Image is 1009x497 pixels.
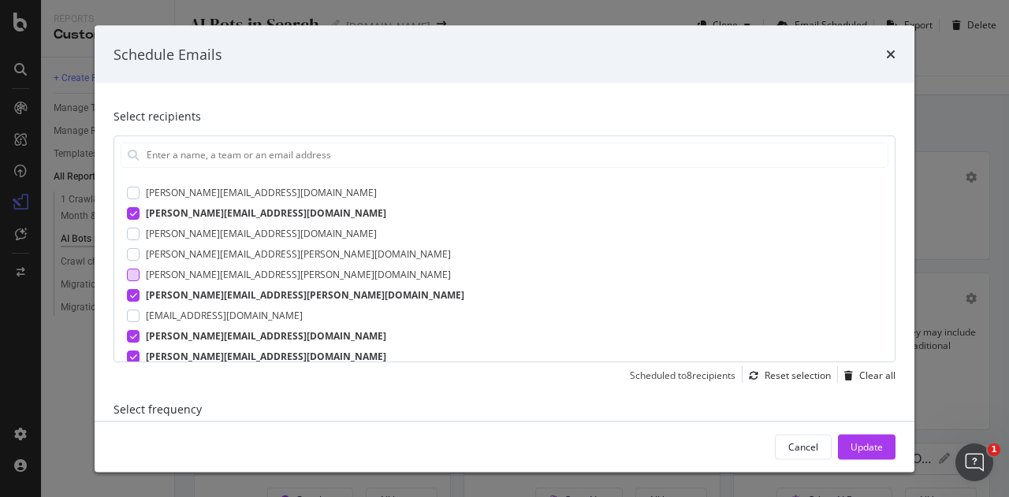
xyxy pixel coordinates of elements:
div: Update [851,440,883,453]
iframe: Intercom live chat [955,443,993,481]
div: Schedule Emails [114,44,222,65]
span: 1 [988,443,1000,456]
div: Cancel [788,440,818,453]
div: [EMAIL_ADDRESS][DOMAIN_NAME] [146,308,303,322]
div: modal [95,25,914,472]
div: Scheduled to 8 recipients [630,368,735,382]
div: Reset selection [765,369,831,382]
div: [PERSON_NAME][EMAIL_ADDRESS][PERSON_NAME][DOMAIN_NAME] [146,247,451,261]
div: times [886,44,895,65]
div: [PERSON_NAME][EMAIL_ADDRESS][PERSON_NAME][DOMAIN_NAME] [146,287,464,302]
div: [PERSON_NAME][EMAIL_ADDRESS][DOMAIN_NAME] [146,185,377,199]
input: Enter a name, a team or an email address [145,143,888,166]
button: Update [838,434,895,459]
div: [PERSON_NAME][EMAIL_ADDRESS][DOMAIN_NAME] [146,349,386,363]
div: [PERSON_NAME][EMAIL_ADDRESS][DOMAIN_NAME] [146,328,386,343]
button: Clear all [838,365,895,384]
div: [PERSON_NAME][EMAIL_ADDRESS][DOMAIN_NAME] [146,206,386,220]
div: [PERSON_NAME][EMAIL_ADDRESS][DOMAIN_NAME] [146,226,377,240]
button: Cancel [775,434,832,459]
div: [PERSON_NAME][EMAIL_ADDRESS][PERSON_NAME][DOMAIN_NAME] [146,267,451,281]
button: Reset selection [743,365,831,384]
div: Clear all [859,369,895,382]
h5: Select recipients [114,110,895,122]
h5: Select frequency [114,402,895,414]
